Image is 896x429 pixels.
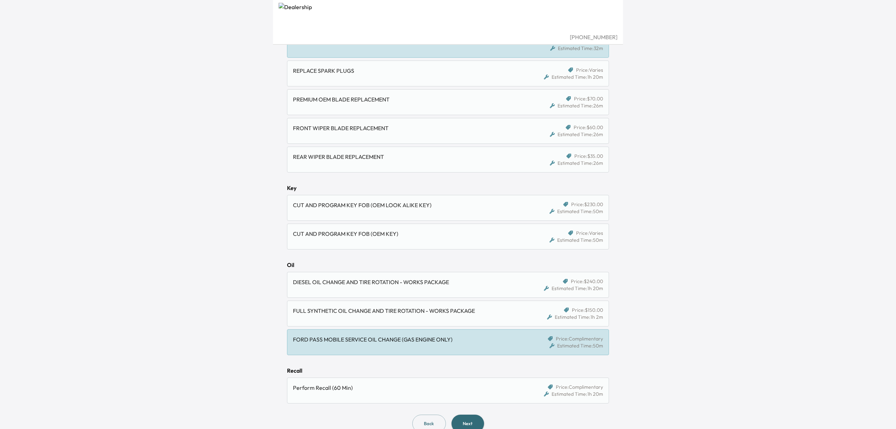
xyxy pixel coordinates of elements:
[547,314,603,321] div: Estimated Time: 1h 2m
[571,201,603,208] span: Price: $230.00
[544,73,603,80] div: Estimated Time: 1h 20m
[293,230,520,238] div: CUT AND PROGRAM KEY FOB (OEM KEY)
[279,33,617,41] div: [PHONE_NUMBER]
[549,237,603,244] div: Estimated Time: 50m
[549,208,603,215] div: Estimated Time: 50m
[550,102,603,109] div: Estimated Time: 26m
[574,153,603,160] span: Price: $35.00
[544,285,603,292] div: Estimated Time: 1h 20m
[287,184,609,192] div: Key
[550,160,603,167] div: Estimated Time: 26m
[293,278,520,286] div: DIESEL OIL CHANGE AND TIRE ROTATION - WORKS PACKAGE
[293,95,520,104] div: PREMIUM OEM BLADE REPLACEMENT
[544,391,603,398] div: Estimated Time: 1h 20m
[293,384,520,392] div: Perform Recall (60 Min)
[576,230,603,237] span: Price: Varies
[293,307,520,315] div: FULL SYNTHETIC OIL CHANGE AND TIRE ROTATION - WORKS PACKAGE
[576,66,603,73] span: Price: Varies
[574,124,603,131] span: Price: $60.00
[549,342,603,349] div: Estimated Time: 50m
[287,261,609,269] div: Oil
[293,124,520,132] div: FRONT WIPER BLADE REPLACEMENT
[287,366,609,375] div: Recall
[556,335,603,342] span: Price: Complimentary
[550,45,603,52] div: Estimated Time: 32m
[574,95,603,102] span: Price: $70.00
[550,131,603,138] div: Estimated Time: 26m
[279,3,617,33] img: Dealership
[293,153,520,161] div: REAR WIPER BLADE REPLACEMENT
[556,384,603,391] span: Price: Complimentary
[572,307,603,314] span: Price: $150.00
[293,66,520,75] div: REPLACE SPARK PLUGS
[293,201,520,209] div: CUT AND PROGRAM KEY FOB (OEM LOOK ALIKE KEY)
[293,335,520,344] div: FORD PASS MOBILE SERVICE OIL CHANGE (GAS ENGINE ONLY)
[571,278,603,285] span: Price: $240.00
